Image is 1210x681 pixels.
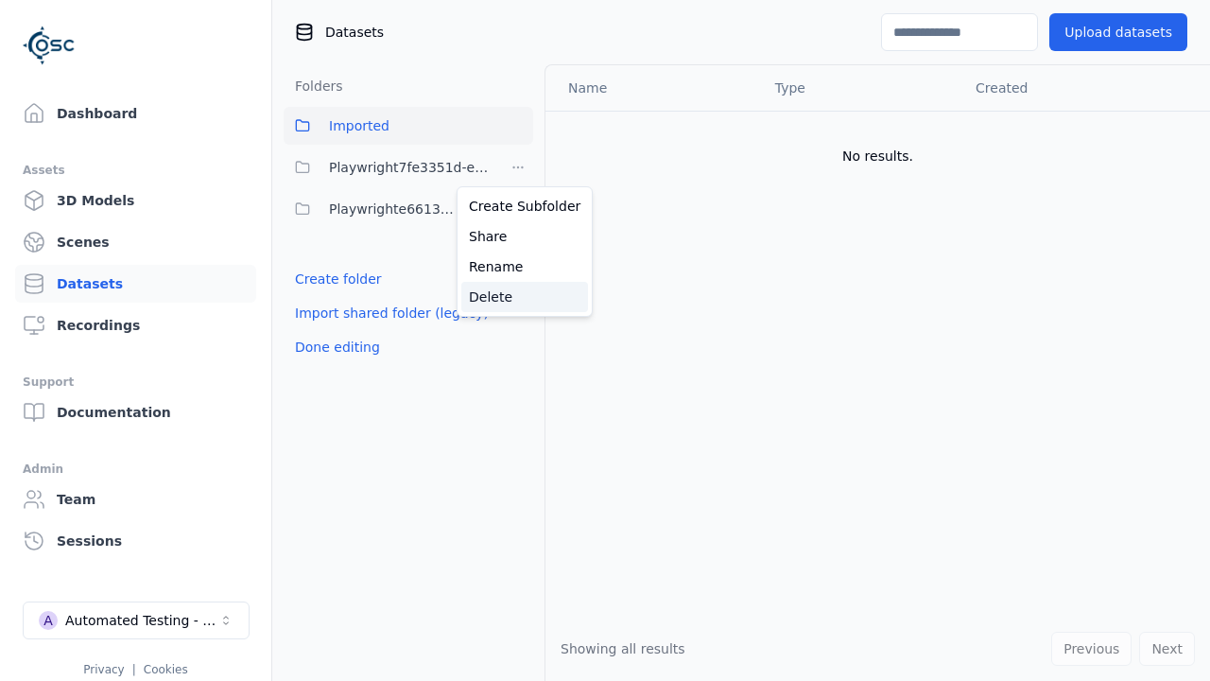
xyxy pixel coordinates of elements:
a: Rename [461,252,588,282]
a: Delete [461,282,588,312]
a: Share [461,221,588,252]
a: Create Subfolder [461,191,588,221]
